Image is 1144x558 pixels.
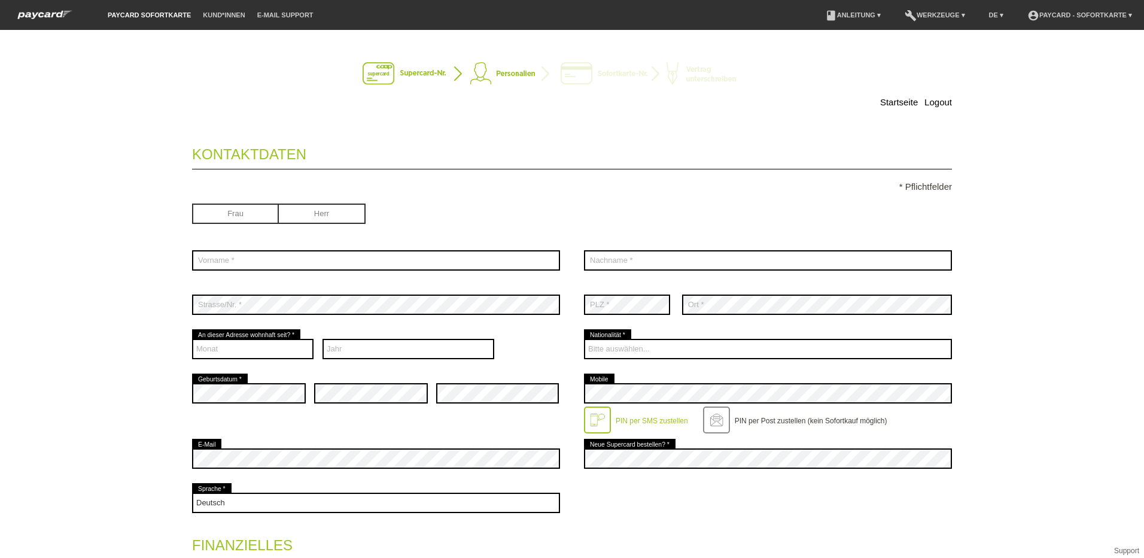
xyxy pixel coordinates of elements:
[197,11,251,19] a: Kund*innen
[251,11,320,19] a: E-Mail Support
[192,134,952,169] legend: Kontaktdaten
[1027,10,1039,22] i: account_circle
[1114,547,1139,555] a: Support
[1021,11,1138,19] a: account_circlepaycard - Sofortkarte ▾
[192,181,952,192] p: * Pflichtfelder
[363,62,781,86] img: instantcard-v2-de-2.png
[880,97,918,107] a: Startseite
[825,10,837,22] i: book
[102,11,197,19] a: paycard Sofortkarte
[819,11,887,19] a: bookAnleitung ▾
[12,8,78,21] img: paycard Sofortkarte
[12,14,78,23] a: paycard Sofortkarte
[905,10,917,22] i: build
[735,417,887,425] label: PIN per Post zustellen (kein Sofortkauf möglich)
[899,11,971,19] a: buildWerkzeuge ▾
[924,97,952,107] a: Logout
[616,417,688,425] label: PIN per SMS zustellen
[983,11,1009,19] a: DE ▾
